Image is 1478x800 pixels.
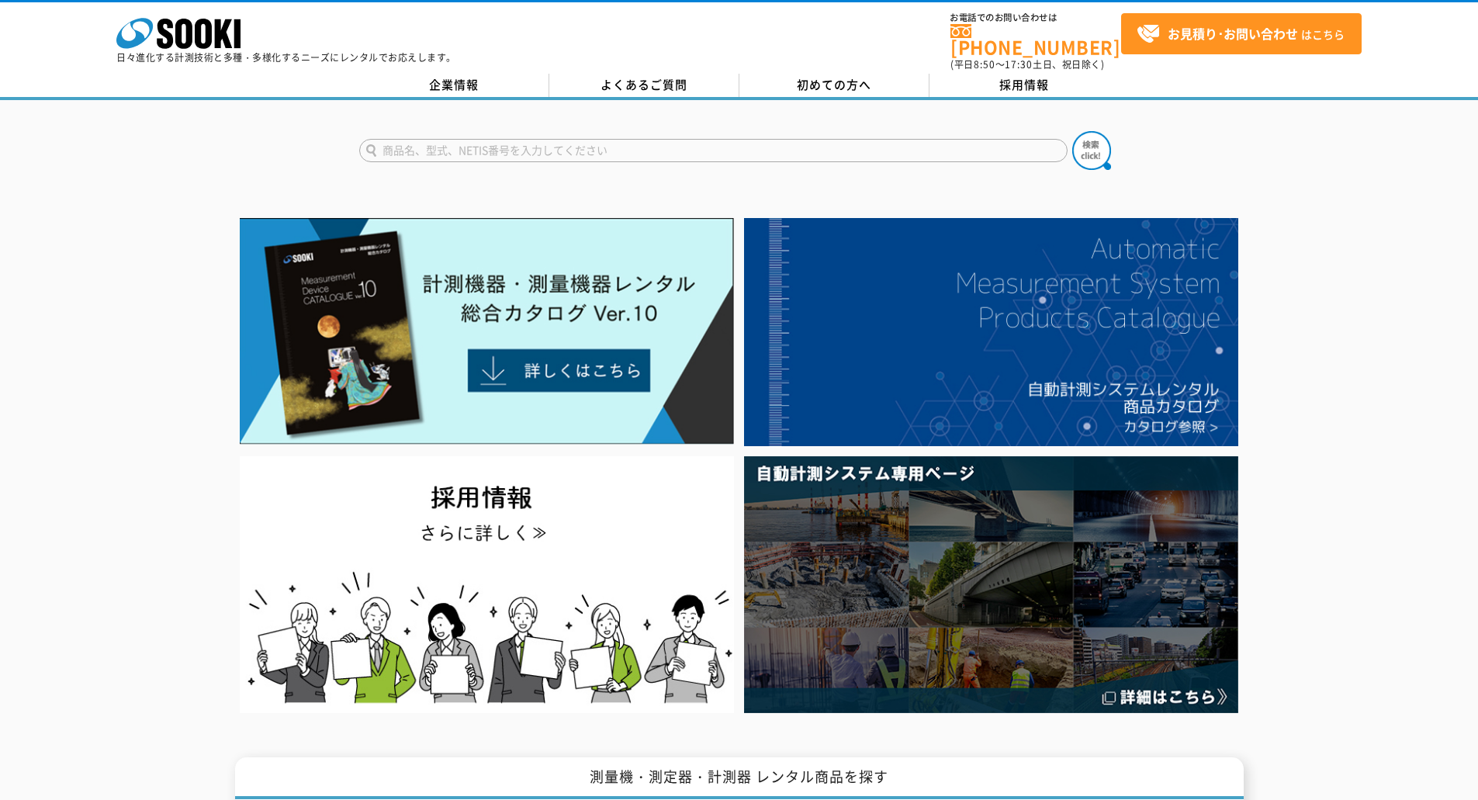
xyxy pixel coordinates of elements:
[950,24,1121,56] a: [PHONE_NUMBER]
[744,218,1238,446] img: 自動計測システムカタログ
[950,57,1104,71] span: (平日 ～ 土日、祝日除く)
[116,53,456,62] p: 日々進化する計測技術と多種・多様化するニーズにレンタルでお応えします。
[739,74,929,97] a: 初めての方へ
[950,13,1121,23] span: お電話でのお問い合わせは
[240,456,734,713] img: SOOKI recruit
[235,757,1244,800] h1: 測量機・測定器・計測器 レンタル商品を探す
[744,456,1238,713] img: 自動計測システム専用ページ
[359,74,549,97] a: 企業情報
[797,76,871,93] span: 初めての方へ
[1137,23,1345,46] span: はこちら
[929,74,1120,97] a: 採用情報
[1121,13,1362,54] a: お見積り･お問い合わせはこちら
[1168,24,1298,43] strong: お見積り･お問い合わせ
[359,139,1068,162] input: 商品名、型式、NETIS番号を入力してください
[1072,131,1111,170] img: btn_search.png
[974,57,995,71] span: 8:50
[1005,57,1033,71] span: 17:30
[240,218,734,445] img: Catalog Ver10
[549,74,739,97] a: よくあるご質問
